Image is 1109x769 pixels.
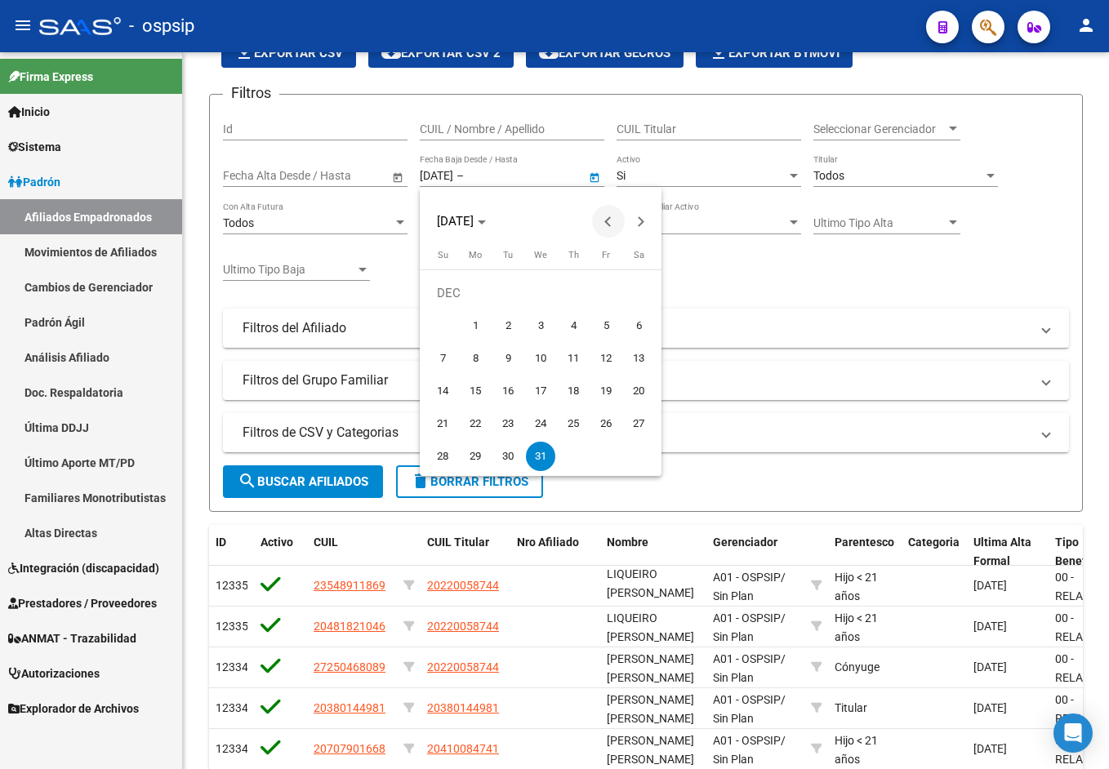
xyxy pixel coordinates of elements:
[557,407,590,440] button: December 25, 2025
[590,342,622,375] button: December 12, 2025
[469,250,482,260] span: Mo
[591,311,621,340] span: 5
[493,376,523,406] span: 16
[624,344,653,373] span: 13
[590,407,622,440] button: December 26, 2025
[459,440,492,473] button: December 29, 2025
[622,375,655,407] button: December 20, 2025
[624,376,653,406] span: 20
[559,409,588,438] span: 25
[526,376,555,406] span: 17
[624,311,653,340] span: 6
[459,309,492,342] button: December 1, 2025
[492,375,524,407] button: December 16, 2025
[461,376,490,406] span: 15
[559,311,588,340] span: 4
[428,344,457,373] span: 7
[461,311,490,340] span: 1
[1053,713,1093,753] div: Open Intercom Messenger
[493,311,523,340] span: 2
[461,442,490,471] span: 29
[557,309,590,342] button: December 4, 2025
[430,207,492,236] button: Choose month and year
[461,409,490,438] span: 22
[428,442,457,471] span: 28
[524,342,557,375] button: December 10, 2025
[524,407,557,440] button: December 24, 2025
[459,342,492,375] button: December 8, 2025
[524,440,557,473] button: December 31, 2025
[559,344,588,373] span: 11
[503,250,513,260] span: Tu
[557,375,590,407] button: December 18, 2025
[426,440,459,473] button: December 28, 2025
[461,344,490,373] span: 8
[493,442,523,471] span: 30
[437,214,474,229] span: [DATE]
[625,205,657,238] button: Next month
[559,376,588,406] span: 18
[622,342,655,375] button: December 13, 2025
[492,407,524,440] button: December 23, 2025
[459,407,492,440] button: December 22, 2025
[426,375,459,407] button: December 14, 2025
[602,250,610,260] span: Fr
[428,376,457,406] span: 14
[492,309,524,342] button: December 2, 2025
[526,409,555,438] span: 24
[591,376,621,406] span: 19
[492,440,524,473] button: December 30, 2025
[557,342,590,375] button: December 11, 2025
[526,311,555,340] span: 3
[590,375,622,407] button: December 19, 2025
[634,250,644,260] span: Sa
[493,344,523,373] span: 9
[592,205,625,238] button: Previous month
[426,407,459,440] button: December 21, 2025
[524,375,557,407] button: December 17, 2025
[426,277,655,309] td: DEC
[624,409,653,438] span: 27
[622,407,655,440] button: December 27, 2025
[526,442,555,471] span: 31
[438,250,448,260] span: Su
[591,344,621,373] span: 12
[590,309,622,342] button: December 5, 2025
[492,342,524,375] button: December 9, 2025
[534,250,547,260] span: We
[524,309,557,342] button: December 3, 2025
[622,309,655,342] button: December 6, 2025
[526,344,555,373] span: 10
[428,409,457,438] span: 21
[426,342,459,375] button: December 7, 2025
[568,250,579,260] span: Th
[459,375,492,407] button: December 15, 2025
[591,409,621,438] span: 26
[493,409,523,438] span: 23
